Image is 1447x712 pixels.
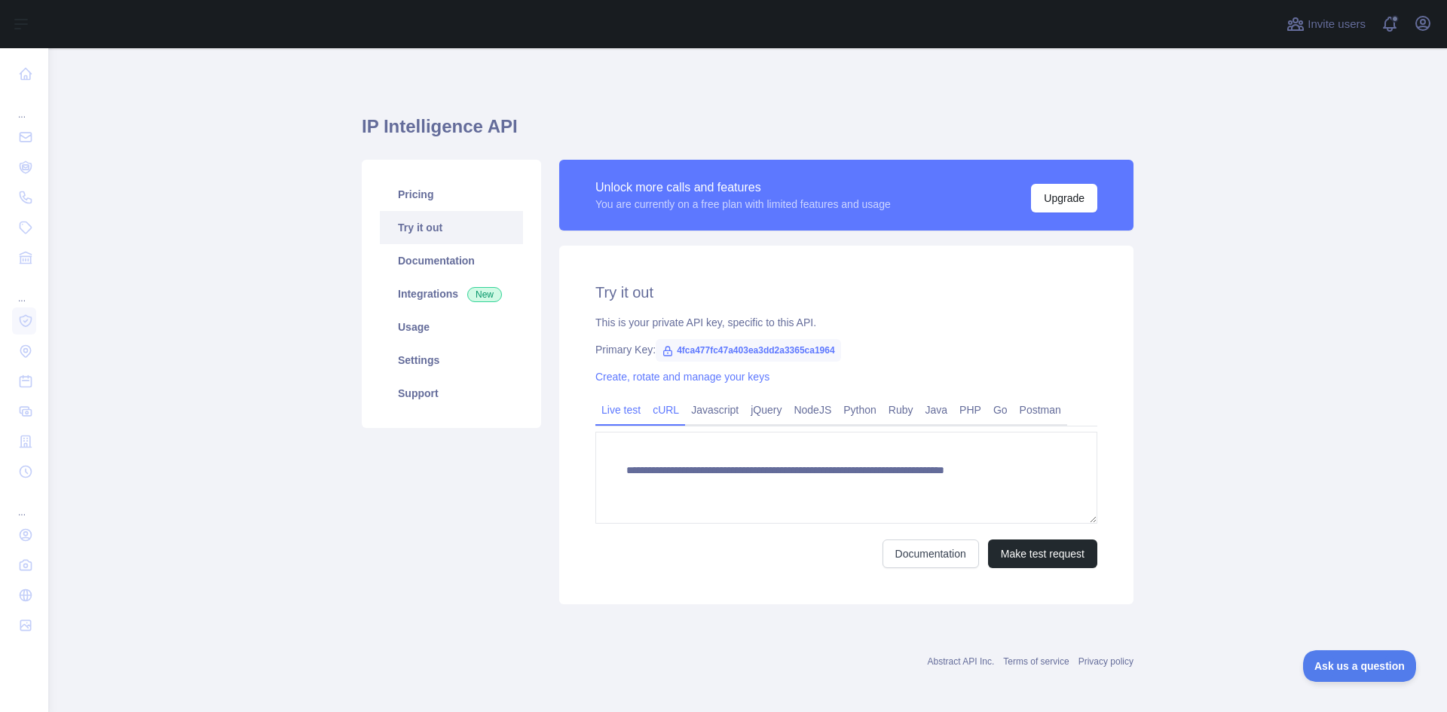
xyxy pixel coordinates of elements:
a: Settings [380,344,523,377]
a: Privacy policy [1078,656,1133,667]
a: Python [837,398,883,422]
div: Primary Key: [595,342,1097,357]
a: Support [380,377,523,410]
div: ... [12,90,36,121]
div: Unlock more calls and features [595,179,891,197]
a: Abstract API Inc. [928,656,995,667]
a: Go [987,398,1014,422]
span: 4fca477fc47a403ea3dd2a3365ca1964 [656,339,841,362]
h2: Try it out [595,282,1097,303]
a: Usage [380,310,523,344]
a: Integrations New [380,277,523,310]
a: Documentation [883,539,979,568]
button: Make test request [988,539,1097,568]
a: Postman [1014,398,1067,422]
a: cURL [647,398,685,422]
span: New [467,287,502,302]
a: Documentation [380,244,523,277]
iframe: Toggle Customer Support [1303,650,1417,682]
a: jQuery [745,398,788,422]
a: Terms of service [1003,656,1069,667]
button: Invite users [1283,12,1369,36]
span: Invite users [1308,16,1366,33]
div: This is your private API key, specific to this API. [595,315,1097,330]
div: You are currently on a free plan with limited features and usage [595,197,891,212]
a: PHP [953,398,987,422]
a: Java [919,398,954,422]
a: NodeJS [788,398,837,422]
h1: IP Intelligence API [362,115,1133,151]
a: Create, rotate and manage your keys [595,371,769,383]
a: Javascript [685,398,745,422]
a: Pricing [380,178,523,211]
button: Upgrade [1031,184,1097,212]
div: ... [12,488,36,518]
a: Live test [595,398,647,422]
a: Try it out [380,211,523,244]
div: ... [12,274,36,304]
a: Ruby [883,398,919,422]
